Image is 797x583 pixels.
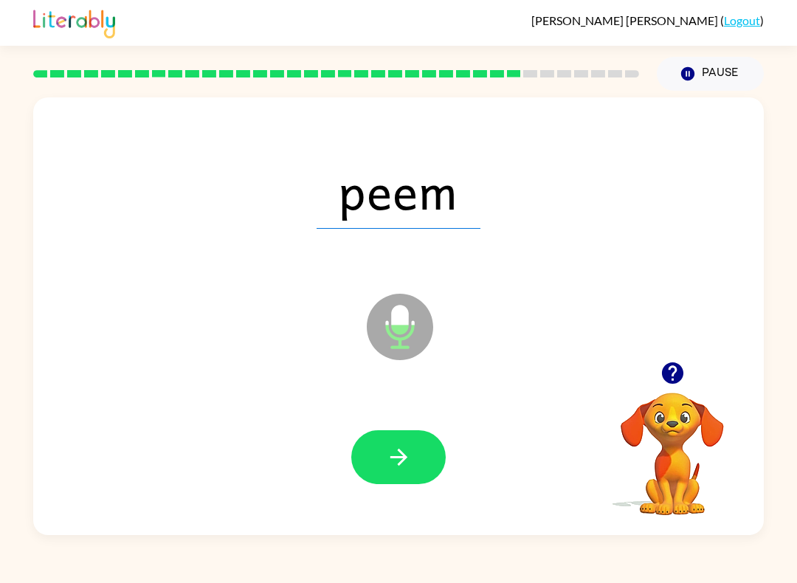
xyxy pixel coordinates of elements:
[33,6,115,38] img: Literably
[531,13,764,27] div: ( )
[531,13,720,27] span: [PERSON_NAME] [PERSON_NAME]
[598,370,746,517] video: Your browser must support playing .mp4 files to use Literably. Please try using another browser.
[317,152,480,229] span: peem
[724,13,760,27] a: Logout
[657,57,764,91] button: Pause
